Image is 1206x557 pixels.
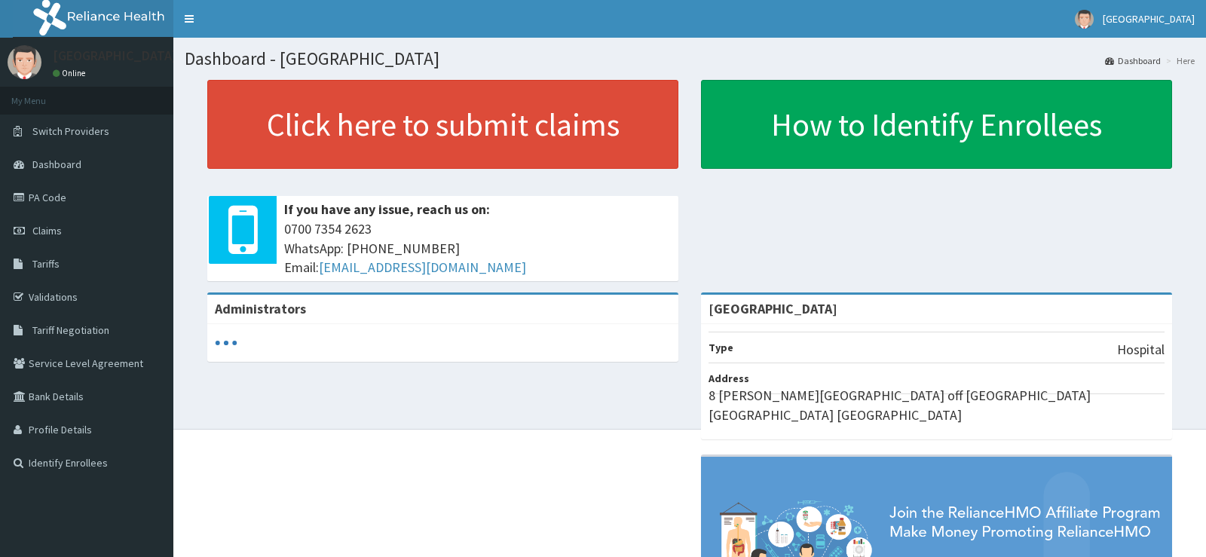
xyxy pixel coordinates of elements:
p: [GEOGRAPHIC_DATA] [53,49,177,63]
b: Address [709,372,749,385]
a: How to Identify Enrollees [701,80,1172,169]
svg: audio-loading [215,332,237,354]
span: 0700 7354 2623 WhatsApp: [PHONE_NUMBER] Email: [284,219,671,277]
span: Dashboard [32,158,81,171]
b: Type [709,341,733,354]
p: 8 [PERSON_NAME][GEOGRAPHIC_DATA] off [GEOGRAPHIC_DATA] [GEOGRAPHIC_DATA] [GEOGRAPHIC_DATA] [709,386,1165,424]
span: Claims [32,224,62,237]
li: Here [1162,54,1195,67]
span: Tariffs [32,257,60,271]
a: Dashboard [1105,54,1161,67]
b: Administrators [215,300,306,317]
img: User Image [1075,10,1094,29]
span: Tariff Negotiation [32,323,109,337]
span: [GEOGRAPHIC_DATA] [1103,12,1195,26]
strong: [GEOGRAPHIC_DATA] [709,300,837,317]
span: Switch Providers [32,124,109,138]
p: Hospital [1117,340,1165,360]
a: [EMAIL_ADDRESS][DOMAIN_NAME] [319,259,526,276]
h1: Dashboard - [GEOGRAPHIC_DATA] [185,49,1195,69]
img: User Image [8,45,41,79]
a: Online [53,68,89,78]
b: If you have any issue, reach us on: [284,200,490,218]
a: Click here to submit claims [207,80,678,169]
